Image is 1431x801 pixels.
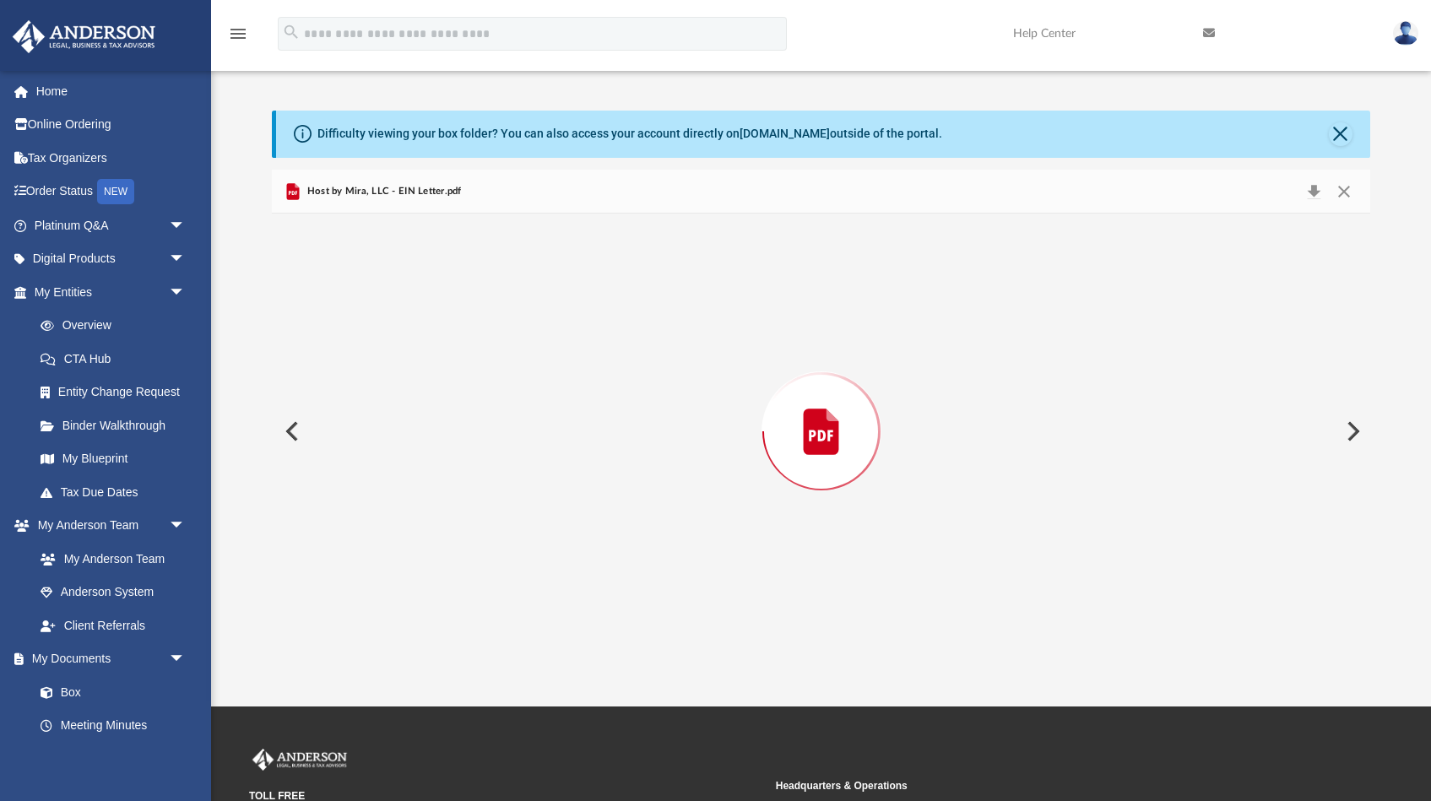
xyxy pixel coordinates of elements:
span: arrow_drop_down [169,208,203,243]
a: Digital Productsarrow_drop_down [12,242,211,276]
a: Platinum Q&Aarrow_drop_down [12,208,211,242]
div: Difficulty viewing your box folder? You can also access your account directly on outside of the p... [317,125,942,143]
a: Online Ordering [12,108,211,142]
a: Meeting Minutes [24,709,203,743]
a: Overview [24,309,211,343]
img: Anderson Advisors Platinum Portal [8,20,160,53]
a: Entity Change Request [24,376,211,409]
div: NEW [97,179,134,204]
a: My Anderson Team [24,542,194,576]
button: Download [1298,180,1329,203]
button: Previous File [272,408,309,455]
a: Tax Due Dates [24,475,211,509]
button: Close [1329,122,1352,146]
a: Order StatusNEW [12,175,211,209]
small: Headquarters & Operations [776,778,1291,793]
i: menu [228,24,248,44]
a: My Blueprint [24,442,203,476]
div: Preview [272,170,1370,650]
a: Tax Organizers [12,141,211,175]
a: Box [24,675,194,709]
button: Close [1328,180,1358,203]
a: CTA Hub [24,342,211,376]
a: Binder Walkthrough [24,409,211,442]
span: arrow_drop_down [169,509,203,544]
a: Forms Library [24,742,194,776]
button: Next File [1333,408,1370,455]
img: Anderson Advisors Platinum Portal [249,749,350,771]
img: User Pic [1393,21,1418,46]
span: arrow_drop_down [169,642,203,677]
a: Client Referrals [24,609,203,642]
a: My Documentsarrow_drop_down [12,642,203,676]
a: Home [12,74,211,108]
i: search [282,23,301,41]
a: Anderson System [24,576,203,609]
a: [DOMAIN_NAME] [740,127,830,140]
span: arrow_drop_down [169,275,203,310]
span: arrow_drop_down [169,242,203,277]
a: My Entitiesarrow_drop_down [12,275,211,309]
a: My Anderson Teamarrow_drop_down [12,509,203,543]
span: Host by Mira, LLC - EIN Letter.pdf [303,184,461,199]
a: menu [228,32,248,44]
